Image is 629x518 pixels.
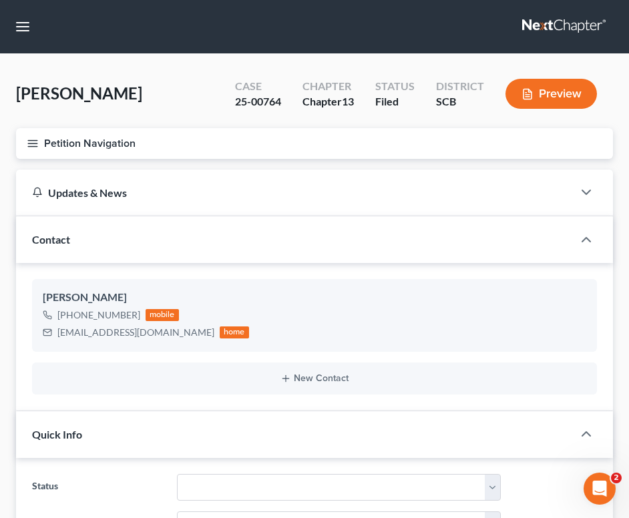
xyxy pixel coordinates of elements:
[43,373,586,384] button: New Contact
[25,474,170,501] label: Status
[43,290,586,306] div: [PERSON_NAME]
[235,79,281,94] div: Case
[302,94,354,109] div: Chapter
[342,95,354,107] span: 13
[436,94,484,109] div: SCB
[16,128,613,159] button: Petition Navigation
[32,186,557,200] div: Updates & News
[220,326,249,338] div: home
[32,233,70,246] span: Contact
[611,473,622,483] span: 2
[375,79,415,94] div: Status
[235,94,281,109] div: 25-00764
[436,79,484,94] div: District
[584,473,616,505] iframe: Intercom live chat
[57,326,214,339] div: [EMAIL_ADDRESS][DOMAIN_NAME]
[146,309,179,321] div: mobile
[16,83,142,103] span: [PERSON_NAME]
[32,428,82,441] span: Quick Info
[375,94,415,109] div: Filed
[302,79,354,94] div: Chapter
[57,308,140,322] div: [PHONE_NUMBER]
[505,79,597,109] button: Preview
